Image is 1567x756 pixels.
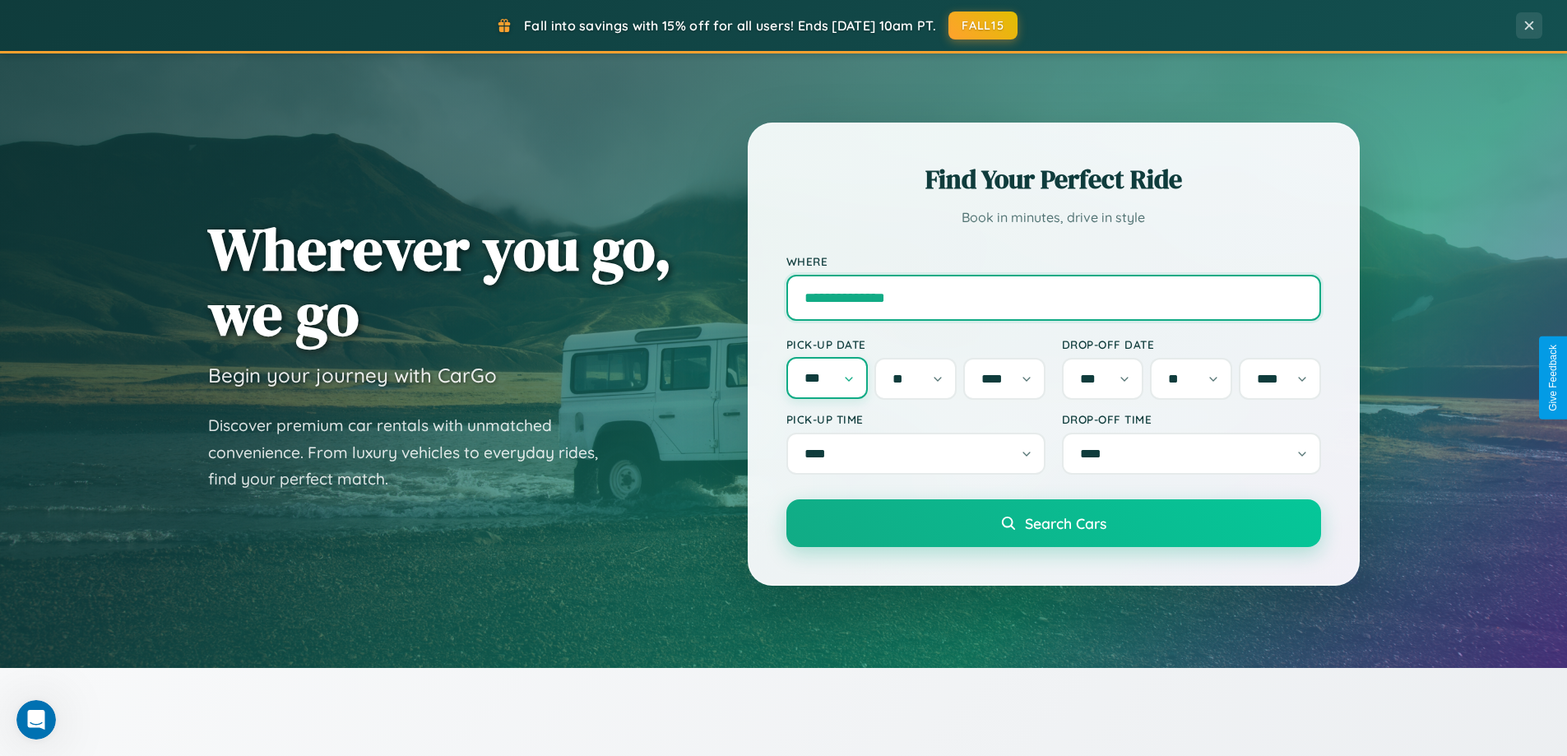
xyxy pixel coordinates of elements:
[786,412,1045,426] label: Pick-up Time
[524,17,936,34] span: Fall into savings with 15% off for all users! Ends [DATE] 10am PT.
[786,161,1321,197] h2: Find Your Perfect Ride
[786,499,1321,547] button: Search Cars
[1062,337,1321,351] label: Drop-off Date
[208,216,672,346] h1: Wherever you go, we go
[786,254,1321,268] label: Where
[16,700,56,740] iframe: Intercom live chat
[786,206,1321,230] p: Book in minutes, drive in style
[1062,412,1321,426] label: Drop-off Time
[1547,345,1559,411] div: Give Feedback
[948,12,1018,39] button: FALL15
[208,363,497,387] h3: Begin your journey with CarGo
[786,337,1045,351] label: Pick-up Date
[208,412,619,493] p: Discover premium car rentals with unmatched convenience. From luxury vehicles to everyday rides, ...
[1025,514,1106,532] span: Search Cars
